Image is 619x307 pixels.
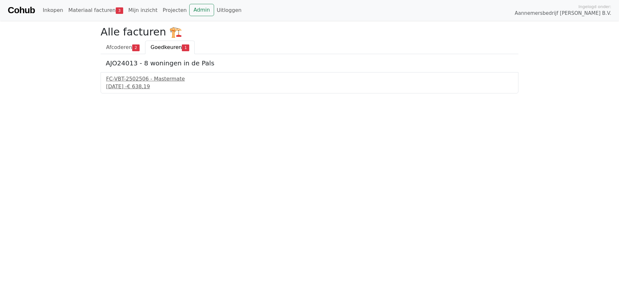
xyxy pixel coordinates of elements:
[132,44,140,51] span: 2
[127,83,150,90] span: € 638,19
[106,59,513,67] h5: AJO24013 - 8 woningen in de Pals
[160,4,189,17] a: Projecten
[101,41,145,54] a: Afcoderen2
[182,44,189,51] span: 1
[126,4,160,17] a: Mijn inzicht
[8,3,35,18] a: Cohub
[66,4,126,17] a: Materiaal facturen3
[106,44,132,50] span: Afcoderen
[151,44,182,50] span: Goedkeuren
[106,75,513,83] div: FC-VBT-2502506 - Mastermate
[40,4,65,17] a: Inkopen
[578,4,611,10] span: Ingelogd onder:
[214,4,244,17] a: Uitloggen
[106,75,513,91] a: FC-VBT-2502506 - Mastermate[DATE] -€ 638,19
[106,83,513,91] div: [DATE] -
[145,41,195,54] a: Goedkeuren1
[116,7,123,14] span: 3
[101,26,518,38] h2: Alle facturen 🏗️
[189,4,214,16] a: Admin
[515,10,611,17] span: Aannemersbedrijf [PERSON_NAME] B.V.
